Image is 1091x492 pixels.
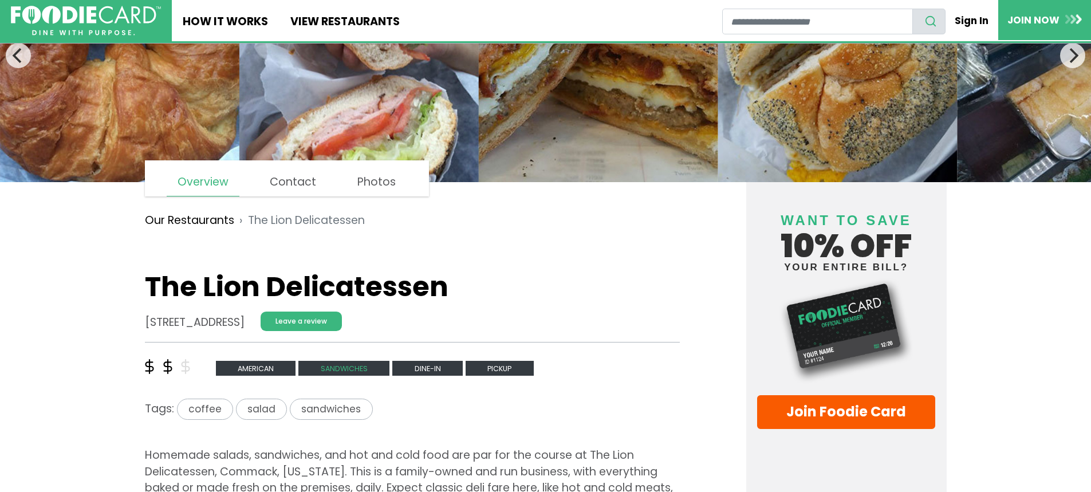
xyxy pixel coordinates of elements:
img: FoodieCard; Eat, Drink, Save, Donate [11,6,161,36]
li: The Lion Delicatessen [234,212,365,229]
span: coffee [177,399,233,420]
span: sandwiches [298,361,389,376]
a: american [216,360,299,375]
a: Contact [259,168,327,196]
a: Photos [346,168,407,196]
a: sandwiches [290,401,372,416]
a: Our Restaurants [145,212,234,229]
input: restaurant search [722,9,913,34]
a: Leave a review [261,312,342,331]
a: Overview [167,168,239,196]
a: Dine-in [392,360,466,375]
h1: The Lion Delicatessen [145,270,680,304]
span: Want to save [781,212,911,228]
span: american [216,361,296,376]
small: your entire bill? [757,262,936,272]
span: sandwiches [290,399,372,420]
nav: page links [145,160,430,196]
a: coffee [174,401,236,416]
span: salad [236,399,287,420]
span: Dine-in [392,361,463,376]
button: Previous [6,43,31,68]
a: Join Foodie Card [757,395,936,429]
div: Tags: [145,399,680,425]
a: Sign In [946,8,998,33]
h4: 10% off [757,198,936,272]
span: Pickup [466,361,534,376]
button: Next [1060,43,1085,68]
a: Pickup [466,360,534,375]
nav: breadcrumb [145,204,680,237]
img: Foodie Card [757,278,936,384]
address: [STREET_ADDRESS] [145,314,245,331]
a: salad [236,401,290,416]
button: search [912,9,946,34]
a: sandwiches [298,360,392,375]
